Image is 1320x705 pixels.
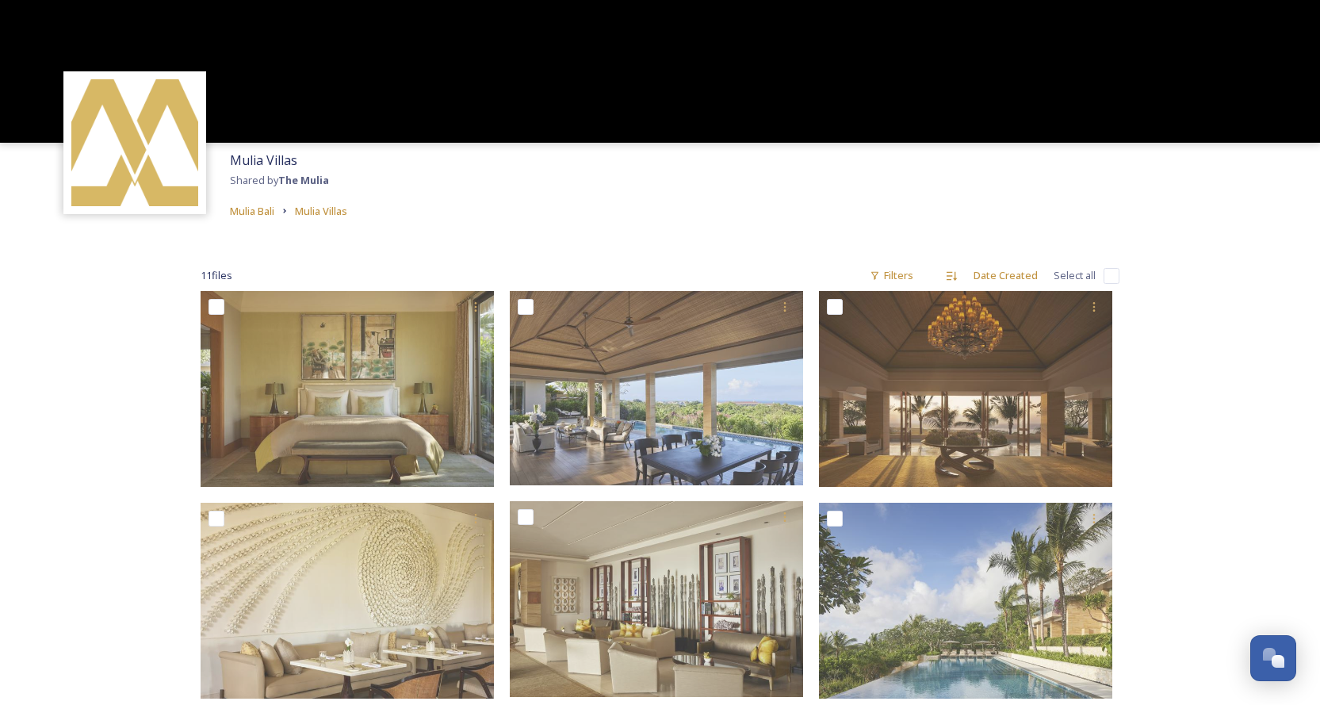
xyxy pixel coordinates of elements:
[230,173,329,187] span: Shared by
[1250,635,1296,681] button: Open Chat
[966,260,1046,291] div: Date Created
[230,151,297,169] span: Mulia Villas
[295,204,347,218] span: Mulia Villas
[295,201,347,220] a: Mulia Villas
[201,268,232,283] span: 11 file s
[278,173,329,187] strong: The Mulia
[201,291,494,487] img: MVB - Villa Bedroom2.jpg
[819,503,1112,699] img: MVB - Aqua Pool Horizontal 2.jpg
[1054,268,1096,283] span: Select all
[201,503,494,699] img: MVB - Living Room 2.jpg
[819,291,1112,487] img: MVB - Lobby Arrival 2.jpg
[510,501,803,697] img: MVB - Library 2.jpg
[230,204,274,218] span: Mulia Bali
[230,201,274,220] a: Mulia Bali
[510,291,803,485] img: MVB - Marquess Villa Living Area Outdoor2.jpg
[71,79,198,206] img: mulia_logo.png
[862,260,921,291] div: Filters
